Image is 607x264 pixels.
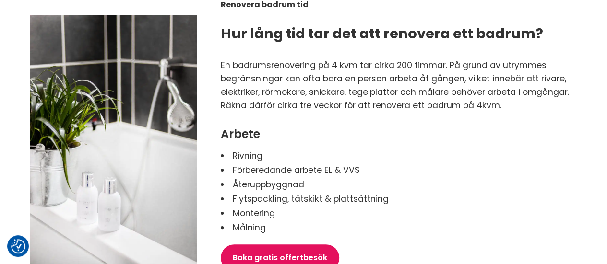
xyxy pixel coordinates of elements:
[221,58,577,99] p: En badrumsrenovering på 4 kvm tar cirka 200 timmar. På grund av utrymmes begränsningar kan ofta b...
[221,149,577,163] li: Rivning
[11,239,25,253] button: Samtyckesinställningar
[221,206,577,220] li: Montering
[221,24,577,43] h2: Hur lång tid tar det att renovera ett badrum?
[221,177,577,192] li: Återuppbyggnad
[221,220,577,235] li: Målning
[221,192,577,206] li: Flytspackling, tätskikt & plattsättning
[221,99,577,112] p: Räkna därför cirka tre veckor för att renovera ett badrum på 4kvm.
[221,1,577,9] h2: Renovera badrum tid
[221,127,577,141] h4: Arbete
[221,163,577,177] li: Förberedande arbete EL & VVS
[11,239,25,253] img: Revisit consent button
